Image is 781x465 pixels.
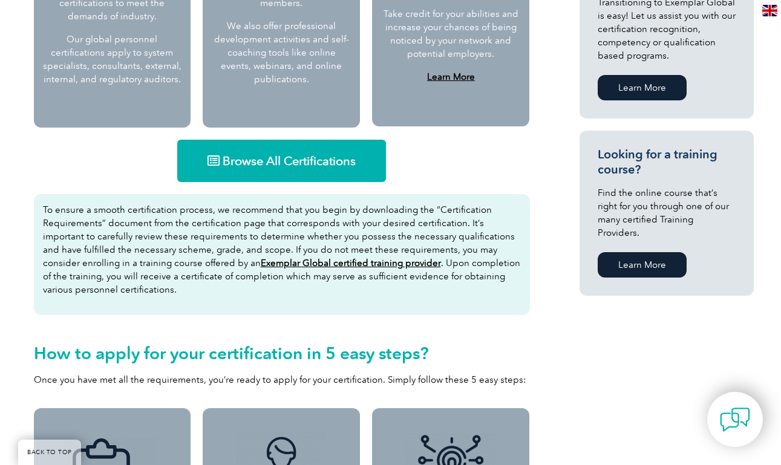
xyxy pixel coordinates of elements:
img: en [762,5,777,16]
a: Learn More [427,71,475,82]
p: To ensure a smooth certification process, we recommend that you begin by downloading the “Certifi... [43,203,521,296]
a: Learn More [598,252,687,278]
a: Exemplar Global certified training provider [261,258,441,268]
p: We also offer professional development activities and self-coaching tools like online events, web... [212,19,351,86]
span: Browse All Certifications [223,155,356,167]
img: contact-chat.png [720,405,750,435]
a: Browse All Certifications [177,140,386,182]
p: Once you have met all the requirements, you’re ready to apply for your certification. Simply foll... [34,373,530,386]
p: Take credit for your abilities and increase your chances of being noticed by your network and pot... [382,7,519,60]
a: Learn More [598,75,687,100]
a: BACK TO TOP [18,440,81,465]
p: Our global personnel certifications apply to system specialists, consultants, external, internal,... [43,33,182,86]
h3: Looking for a training course? [598,147,736,177]
h2: How to apply for your certification in 5 easy steps? [34,343,530,363]
p: Find the online course that’s right for you through one of our many certified Training Providers. [598,186,736,239]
